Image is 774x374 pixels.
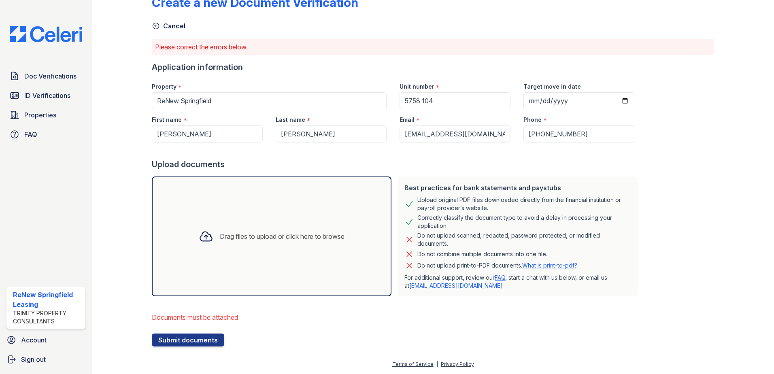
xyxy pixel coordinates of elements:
[409,282,503,289] a: [EMAIL_ADDRESS][DOMAIN_NAME]
[152,62,641,73] div: Application information
[392,361,434,367] a: Terms of Service
[495,274,505,281] a: FAQ
[400,116,415,124] label: Email
[13,290,82,309] div: ReNew Springfield Leasing
[400,83,434,91] label: Unit number
[152,309,641,325] li: Documents must be attached
[417,214,631,230] div: Correctly classify the document type to avoid a delay in processing your application.
[404,183,631,193] div: Best practices for bank statements and paystubs
[436,361,438,367] div: |
[6,107,85,123] a: Properties
[21,335,47,345] span: Account
[276,116,305,124] label: Last name
[6,68,85,84] a: Doc Verifications
[3,332,89,348] a: Account
[24,91,70,100] span: ID Verifications
[13,309,82,325] div: Trinity Property Consultants
[152,159,641,170] div: Upload documents
[522,262,577,269] a: What is print-to-pdf?
[3,351,89,368] a: Sign out
[3,26,89,42] img: CE_Logo_Blue-a8612792a0a2168367f1c8372b55b34899dd931a85d93a1a3d3e32e68fde9ad4.png
[417,232,631,248] div: Do not upload scanned, redacted, password protected, or modified documents.
[152,21,185,31] a: Cancel
[417,261,577,270] p: Do not upload print-to-PDF documents.
[417,249,547,259] div: Do not combine multiple documents into one file.
[404,274,631,290] p: For additional support, review our , start a chat with us below, or email us at
[152,116,182,124] label: First name
[6,126,85,142] a: FAQ
[441,361,474,367] a: Privacy Policy
[523,116,542,124] label: Phone
[152,334,224,346] button: Submit documents
[523,83,581,91] label: Target move in date
[220,232,344,241] div: Drag files to upload or click here to browse
[155,42,711,52] p: Please correct the errors below.
[24,110,56,120] span: Properties
[21,355,46,364] span: Sign out
[152,83,176,91] label: Property
[417,196,631,212] div: Upload original PDF files downloaded directly from the financial institution or payroll provider’...
[6,87,85,104] a: ID Verifications
[24,130,37,139] span: FAQ
[24,71,77,81] span: Doc Verifications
